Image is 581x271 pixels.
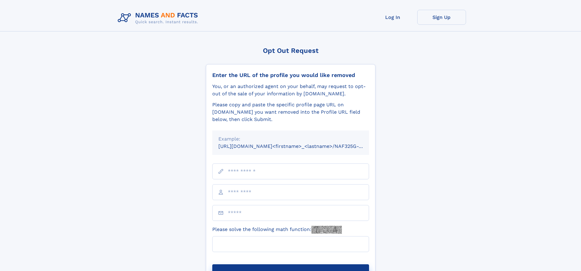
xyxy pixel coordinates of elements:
[218,143,381,149] small: [URL][DOMAIN_NAME]<firstname>_<lastname>/NAF325G-xxxxxxxx
[206,47,375,54] div: Opt Out Request
[417,10,466,25] a: Sign Up
[212,72,369,79] div: Enter the URL of the profile you would like removed
[212,101,369,123] div: Please copy and paste the specific profile page URL on [DOMAIN_NAME] you want removed into the Pr...
[212,226,342,234] label: Please solve the following math function:
[218,135,363,143] div: Example:
[212,83,369,97] div: You, or an authorized agent on your behalf, may request to opt-out of the sale of your informatio...
[115,10,203,26] img: Logo Names and Facts
[368,10,417,25] a: Log In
